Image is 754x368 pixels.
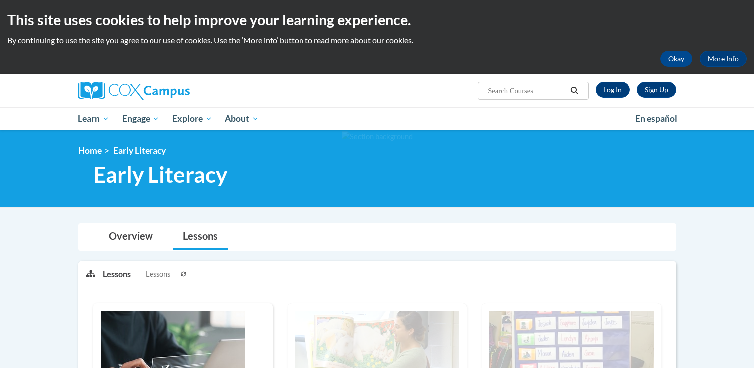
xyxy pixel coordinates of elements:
[567,85,582,97] button: Search
[637,82,676,98] a: Register
[7,10,747,30] h2: This site uses cookies to help improve your learning experience.
[342,131,413,142] img: Section background
[146,269,170,280] span: Lessons
[166,107,219,130] a: Explore
[78,145,102,156] a: Home
[7,35,747,46] p: By continuing to use the site you agree to our use of cookies. Use the ‘More info’ button to read...
[93,161,227,187] span: Early Literacy
[122,113,159,125] span: Engage
[596,82,630,98] a: Log In
[99,224,163,250] a: Overview
[72,107,116,130] a: Learn
[173,224,228,250] a: Lessons
[113,145,166,156] span: Early Literacy
[635,113,677,124] span: En español
[63,107,691,130] div: Main menu
[78,113,109,125] span: Learn
[660,51,692,67] button: Okay
[700,51,747,67] a: More Info
[487,85,567,97] input: Search Courses
[218,107,265,130] a: About
[629,108,684,129] a: En español
[116,107,166,130] a: Engage
[172,113,212,125] span: Explore
[225,113,259,125] span: About
[78,82,268,100] a: Cox Campus
[78,82,190,100] img: Cox Campus
[103,269,131,280] p: Lessons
